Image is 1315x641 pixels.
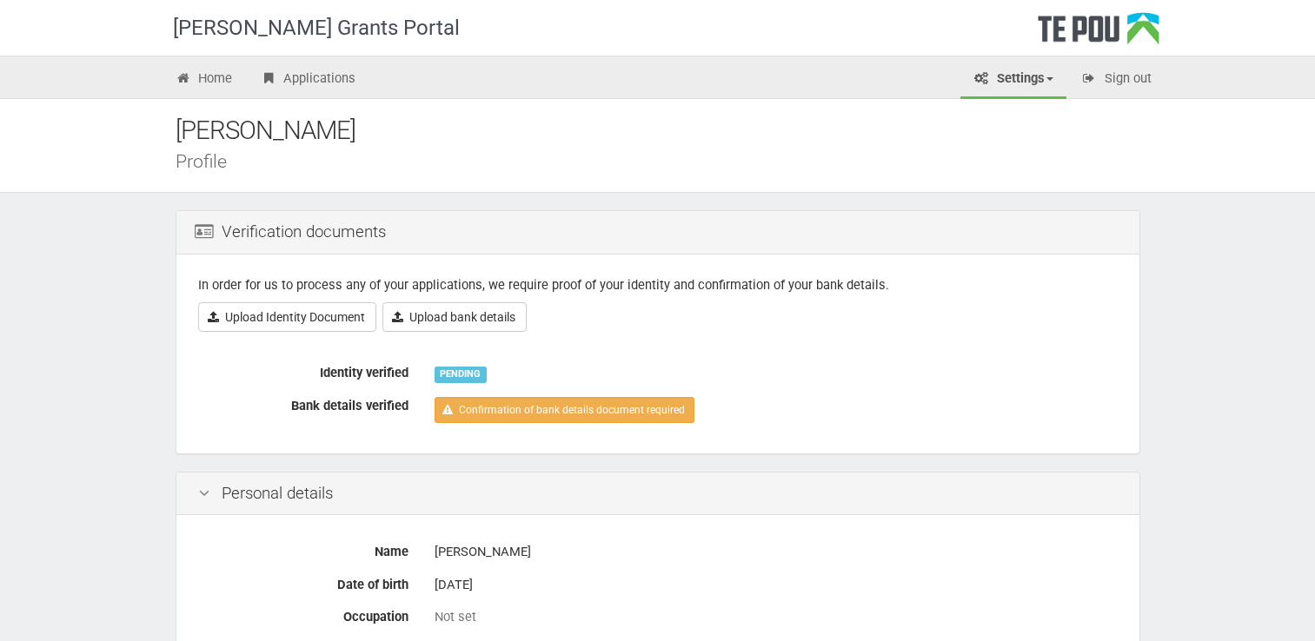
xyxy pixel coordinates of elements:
label: Name [185,537,422,561]
a: Home [163,61,246,99]
a: Upload bank details [382,302,527,332]
a: Settings [960,61,1066,99]
a: Upload Identity Document [198,302,376,332]
label: Date of birth [185,570,422,594]
a: Sign out [1068,61,1165,99]
div: PENDING [435,367,487,382]
div: Not set [435,608,1118,626]
div: [PERSON_NAME] [176,112,1166,149]
label: Occupation [185,602,422,626]
div: Te Pou Logo [1038,12,1159,56]
div: Personal details [176,472,1139,516]
label: Bank details verified [185,391,422,415]
div: Profile [176,152,1166,170]
p: In order for us to process any of your applications, we require proof of your identity and confir... [198,276,1118,294]
a: Confirmation of bank details document required [435,397,694,423]
label: Identity verified [185,358,422,382]
div: [PERSON_NAME] [435,537,1118,567]
div: Verification documents [176,211,1139,254]
div: [DATE] [435,570,1118,600]
a: Applications [247,61,369,99]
